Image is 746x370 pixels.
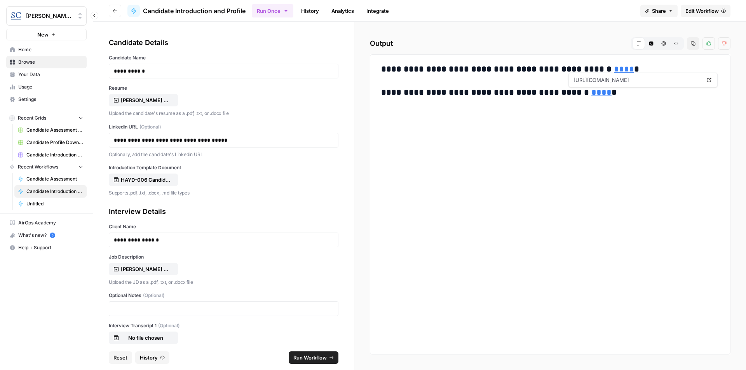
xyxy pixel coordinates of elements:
[109,189,338,197] p: Supports .pdf, .txt, .docx, .md file types
[121,265,171,273] p: [PERSON_NAME] Exec. Director-Mission Critical Recruitment Profile.pdf
[296,5,324,17] a: History
[109,174,178,186] button: HAYD-006 Candidate Introduction Template.docx
[109,37,338,48] div: Candidate Details
[6,43,87,56] a: Home
[370,37,730,50] h2: Output
[6,68,87,81] a: Your Data
[6,161,87,173] button: Recent Workflows
[50,233,55,238] a: 5
[289,351,338,364] button: Run Workflow
[681,5,730,17] a: Edit Workflow
[572,73,702,87] span: [URL][DOMAIN_NAME]
[109,94,178,106] button: [PERSON_NAME] Resume 2025.pdf
[252,4,293,17] button: Run Once
[6,93,87,106] a: Settings
[6,56,87,68] a: Browse
[109,278,338,286] p: Upload the JD as a .pdf, .txt, or .docx file
[14,173,87,185] a: Candidate Assessment
[121,96,171,104] p: [PERSON_NAME] Resume 2025.pdf
[14,198,87,210] a: Untitled
[109,151,338,158] p: Optionally, add the candidate's Linkedin URL
[9,9,23,23] img: Stanton Chase Nashville Logo
[18,46,83,53] span: Home
[18,71,83,78] span: Your Data
[26,200,83,207] span: Untitled
[51,233,53,237] text: 5
[109,332,178,344] button: No file chosen
[109,223,338,230] label: Client Name
[121,176,171,184] p: HAYD-006 Candidate Introduction Template.docx
[143,292,164,299] span: (Optional)
[109,351,132,364] button: Reset
[6,29,87,40] button: New
[109,85,338,92] label: Resume
[640,5,678,17] button: Share
[113,354,127,361] span: Reset
[18,115,46,122] span: Recent Grids
[135,351,169,364] button: History
[140,354,158,361] span: History
[18,83,83,90] span: Usage
[6,6,87,26] button: Workspace: Stanton Chase Nashville
[109,164,338,171] label: Introduction Template Document
[109,322,338,329] label: Interview Transcript 1
[18,163,58,170] span: Recent Workflows
[18,96,83,103] span: Settings
[14,185,87,198] a: Candidate Introduction and Profile
[6,217,87,229] a: AirOps Academy
[14,136,87,149] a: Candidate Profile Download Sheet
[26,188,83,195] span: Candidate Introduction and Profile
[6,81,87,93] a: Usage
[7,229,86,241] div: What's new?
[26,175,83,182] span: Candidate Assessment
[26,151,83,158] span: Candidate Introduction Download Sheet
[14,124,87,136] a: Candidate Assessment Download Sheet
[362,5,394,17] a: Integrate
[158,322,180,329] span: (Optional)
[6,112,87,124] button: Recent Grids
[26,12,73,20] span: [PERSON_NAME] [GEOGRAPHIC_DATA]
[293,354,327,361] span: Run Workflow
[127,5,246,17] a: Candidate Introduction and Profile
[143,6,246,16] span: Candidate Introduction and Profile
[18,219,83,226] span: AirOps Academy
[109,206,338,217] div: Interview Details
[109,254,338,261] label: Job Description
[327,5,359,17] a: Analytics
[109,109,338,117] p: Upload the candidate's resume as a .pdf, .txt, or .docx file
[109,54,338,61] label: Candidate Name
[6,241,87,254] button: Help + Support
[109,292,338,299] label: Optional Notes
[109,263,178,275] button: [PERSON_NAME] Exec. Director-Mission Critical Recruitment Profile.pdf
[14,149,87,161] a: Candidate Introduction Download Sheet
[18,244,83,251] span: Help + Support
[652,7,666,15] span: Share
[6,229,87,241] button: What's new? 5
[685,7,719,15] span: Edit Workflow
[37,31,49,38] span: New
[139,123,161,130] span: (Optional)
[26,139,83,146] span: Candidate Profile Download Sheet
[109,123,338,130] label: LinkedIn URL
[18,59,83,66] span: Browse
[26,127,83,134] span: Candidate Assessment Download Sheet
[121,334,171,342] p: No file chosen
